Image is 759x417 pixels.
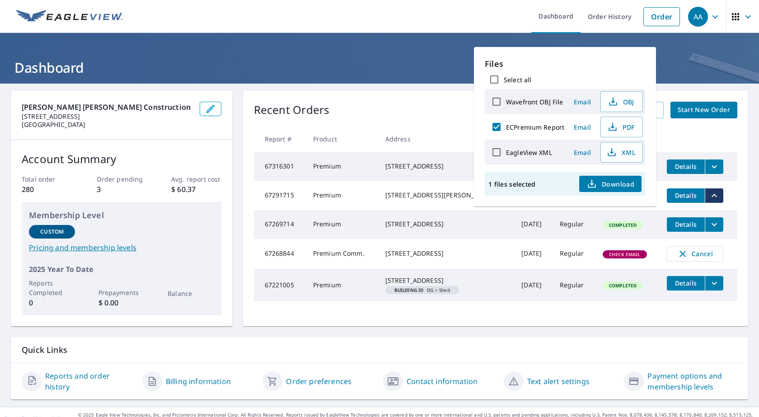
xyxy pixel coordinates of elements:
p: Files [485,58,645,70]
p: 3 [97,184,146,195]
td: Premium Comm. [306,239,378,269]
span: Download [586,178,634,189]
div: AA [688,7,708,27]
p: 2025 Year To Date [29,264,214,275]
span: OBJ [606,96,635,107]
span: XML [606,147,635,158]
td: Premium [306,269,378,301]
p: $ 60.37 [171,184,221,195]
td: Regular [553,269,596,301]
span: Details [672,162,699,171]
td: Premium [306,152,378,181]
td: 67291715 [254,181,306,210]
div: [STREET_ADDRESS] [385,220,507,229]
button: detailsBtn-67316301 [667,159,705,174]
p: 280 [22,184,71,195]
button: Email [568,95,597,109]
div: [STREET_ADDRESS] [385,249,507,258]
p: [GEOGRAPHIC_DATA] [22,121,192,129]
th: Product [306,126,378,152]
label: ECPremium Report [506,123,564,131]
a: Order [643,7,680,26]
button: PDF [600,117,643,137]
a: Start New Order [670,102,737,118]
button: Cancel [667,246,723,262]
p: Account Summary [22,151,221,167]
a: Pricing and membership levels [29,242,214,253]
p: Balance [168,289,214,298]
a: Text alert settings [527,376,590,387]
td: 67269714 [254,210,306,239]
span: Details [672,220,699,229]
td: 67316301 [254,152,306,181]
p: Avg. report cost [171,174,221,184]
a: Order preferences [286,376,351,387]
p: Order pending [97,174,146,184]
td: Premium [306,181,378,210]
label: Wavefront OBJ File [506,98,563,106]
span: Details [672,279,699,287]
p: Total order [22,174,71,184]
th: Report # [254,126,306,152]
td: [DATE] [514,210,552,239]
p: $ 0.00 [98,297,145,308]
span: Completed [604,222,642,228]
span: Email [572,123,593,131]
span: Completed [604,282,642,289]
button: filesDropdownBtn-67291715 [705,188,723,203]
td: [DATE] [514,239,552,269]
p: [PERSON_NAME] [PERSON_NAME] Construction [22,102,192,112]
p: Membership Level [29,209,214,221]
p: Quick Links [22,344,737,356]
h1: Dashboard [11,58,748,77]
p: 1 files selected [488,180,535,188]
td: Regular [553,239,596,269]
th: Address [378,126,515,152]
button: Email [568,145,597,159]
button: Email [568,120,597,134]
td: 67221005 [254,269,306,301]
button: filesDropdownBtn-67316301 [705,159,723,174]
button: filesDropdownBtn-67269714 [705,217,723,232]
span: Details [672,191,699,200]
p: 0 [29,297,75,308]
span: Start New Order [678,104,730,116]
button: detailsBtn-67221005 [667,276,705,290]
span: Email [572,148,593,157]
label: EagleView XML [506,148,552,157]
td: [DATE] [514,269,552,301]
p: Prepayments [98,288,145,297]
a: Reports and order history [45,370,135,392]
span: DG + Shed [389,288,455,292]
a: Billing information [166,376,231,387]
p: Custom [40,228,64,236]
button: detailsBtn-67291715 [667,188,705,203]
a: Payment options and membership levels [647,370,737,392]
p: Recent Orders [254,102,330,118]
span: Check Email [604,251,646,258]
button: Download [579,176,642,192]
div: [STREET_ADDRESS] [385,162,507,171]
em: Building ID [394,288,424,292]
span: Cancel [676,248,714,259]
button: filesDropdownBtn-67221005 [705,276,723,290]
button: OBJ [600,91,643,112]
a: Contact information [407,376,478,387]
label: Select all [504,75,531,84]
button: detailsBtn-67269714 [667,217,705,232]
td: Premium [306,210,378,239]
p: Reports Completed [29,278,75,297]
span: PDF [606,122,635,132]
div: [STREET_ADDRESS] [385,276,507,285]
td: Regular [553,210,596,239]
span: Email [572,98,593,106]
p: [STREET_ADDRESS] [22,112,192,121]
button: XML [600,142,643,163]
td: 67268844 [254,239,306,269]
img: EV Logo [16,10,123,23]
div: [STREET_ADDRESS][PERSON_NAME] [385,191,507,200]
